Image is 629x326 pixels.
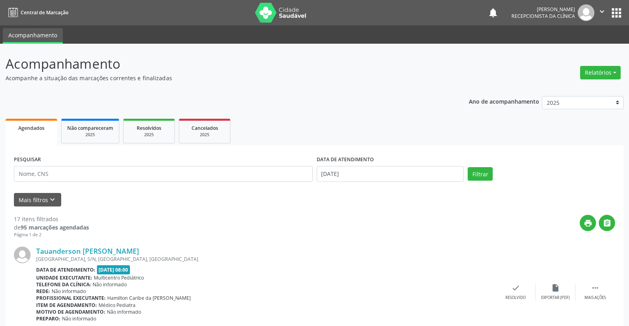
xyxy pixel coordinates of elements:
[599,215,615,231] button: 
[36,302,97,309] b: Item de agendamento:
[137,125,161,131] span: Resolvidos
[598,7,606,16] i: 
[14,215,89,223] div: 17 itens filtrados
[317,166,464,182] input: Selecione um intervalo
[584,295,606,301] div: Mais ações
[67,125,113,131] span: Não compareceram
[36,315,60,322] b: Preparo:
[584,219,592,228] i: print
[99,302,135,309] span: Médico Pediatra
[14,223,89,231] div: de
[6,54,438,74] p: Acompanhamento
[505,295,526,301] div: Resolvido
[469,96,539,106] p: Ano de acompanhamento
[36,247,139,255] a: Tauanderson [PERSON_NAME]
[594,4,610,21] button: 
[107,309,141,315] span: Não informado
[511,6,575,13] div: [PERSON_NAME]
[21,9,68,16] span: Central de Marcação
[36,295,106,301] b: Profissional executante:
[129,132,169,138] div: 2025
[541,295,570,301] div: Exportar (PDF)
[36,274,92,281] b: Unidade executante:
[488,7,499,18] button: notifications
[36,266,95,273] b: Data de atendimento:
[610,6,623,20] button: apps
[317,154,374,166] label: DATA DE ATENDIMENTO
[580,215,596,231] button: print
[192,125,218,131] span: Cancelados
[6,6,68,19] a: Central de Marcação
[6,74,438,82] p: Acompanhe a situação das marcações correntes e finalizadas
[36,309,105,315] b: Motivo de agendamento:
[107,295,191,301] span: Hamilton Caribe da [PERSON_NAME]
[468,167,493,181] button: Filtrar
[18,125,45,131] span: Agendados
[603,219,612,228] i: 
[14,166,313,182] input: Nome, CNS
[511,13,575,19] span: Recepcionista da clínica
[48,195,57,204] i: keyboard_arrow_down
[36,256,496,262] div: [GEOGRAPHIC_DATA], S/N, [GEOGRAPHIC_DATA], [GEOGRAPHIC_DATA]
[3,28,63,44] a: Acompanhamento
[52,288,86,295] span: Não informado
[36,288,50,295] b: Rede:
[62,315,96,322] span: Não informado
[14,193,61,207] button: Mais filtroskeyboard_arrow_down
[185,132,225,138] div: 2025
[551,284,560,292] i: insert_drive_file
[67,132,113,138] div: 2025
[36,281,91,288] b: Telefone da clínica:
[14,231,89,238] div: Página 1 de 2
[578,4,594,21] img: img
[97,265,130,274] span: [DATE] 08:00
[14,247,31,263] img: img
[21,224,89,231] strong: 95 marcações agendadas
[14,154,41,166] label: PESQUISAR
[511,284,520,292] i: check
[591,284,600,292] i: 
[93,281,127,288] span: Não informado
[580,66,621,79] button: Relatórios
[94,274,144,281] span: Multicentro Pediátrico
